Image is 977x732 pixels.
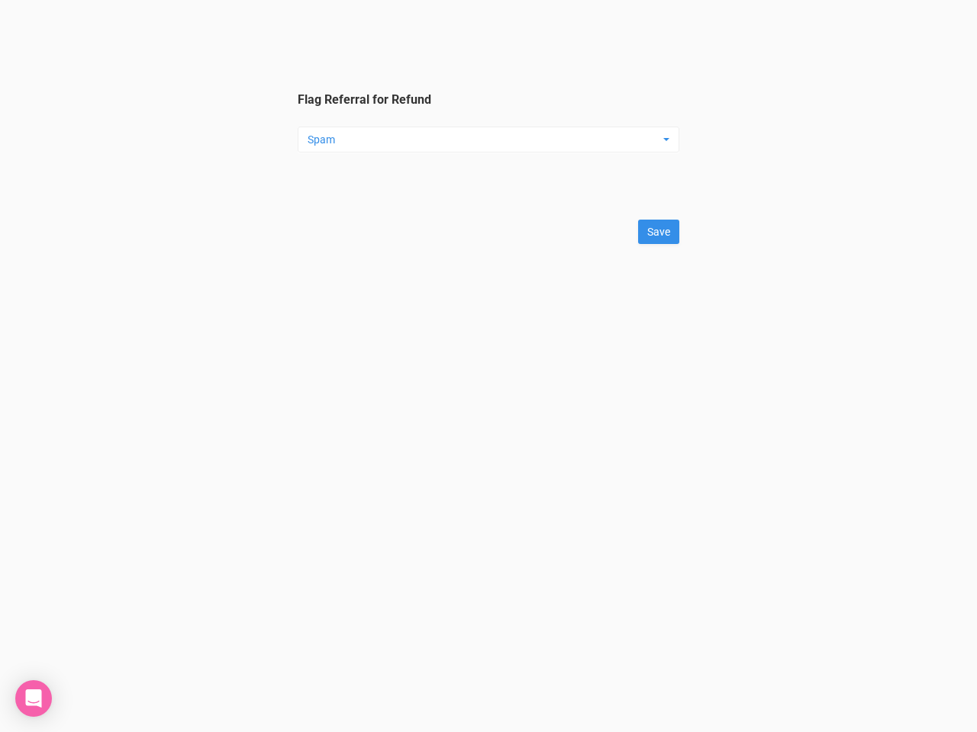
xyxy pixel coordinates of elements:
div: Open Intercom Messenger [15,680,52,717]
span: Spam [308,132,659,147]
label: Flag other reason [298,153,679,171]
input: Save [638,220,679,244]
legend: Flag Referral for Refund [298,91,679,209]
button: Spam [298,127,679,152]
